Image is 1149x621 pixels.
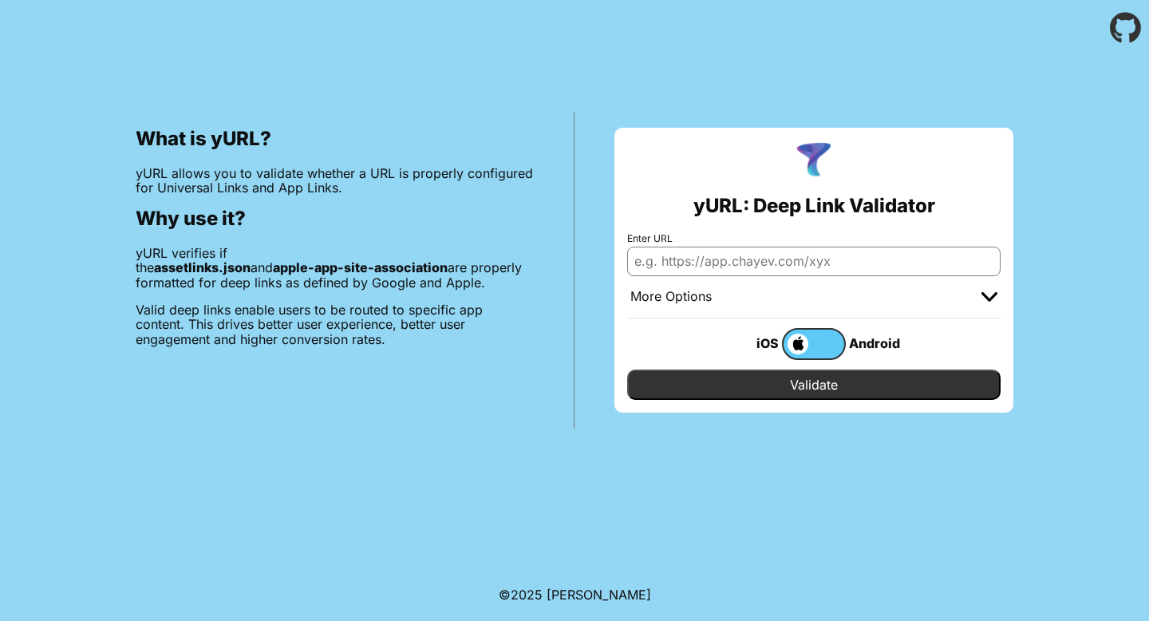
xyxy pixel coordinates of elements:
[499,568,651,621] footer: ©
[136,128,534,150] h2: What is yURL?
[136,303,534,346] p: Valid deep links enable users to be routed to specific app content. This drives better user exper...
[136,246,534,290] p: yURL verifies if the and are properly formatted for deep links as defined by Google and Apple.
[793,140,835,182] img: yURL Logo
[627,233,1001,244] label: Enter URL
[511,587,543,603] span: 2025
[547,587,651,603] a: Michael Ibragimchayev's Personal Site
[846,333,910,354] div: Android
[718,333,782,354] div: iOS
[981,292,997,302] img: chevron
[154,259,251,275] b: assetlinks.json
[693,195,935,217] h2: yURL: Deep Link Validator
[627,247,1001,275] input: e.g. https://app.chayev.com/xyx
[630,289,712,305] div: More Options
[627,370,1001,400] input: Validate
[136,166,534,196] p: yURL allows you to validate whether a URL is properly configured for Universal Links and App Links.
[136,208,534,230] h2: Why use it?
[273,259,448,275] b: apple-app-site-association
